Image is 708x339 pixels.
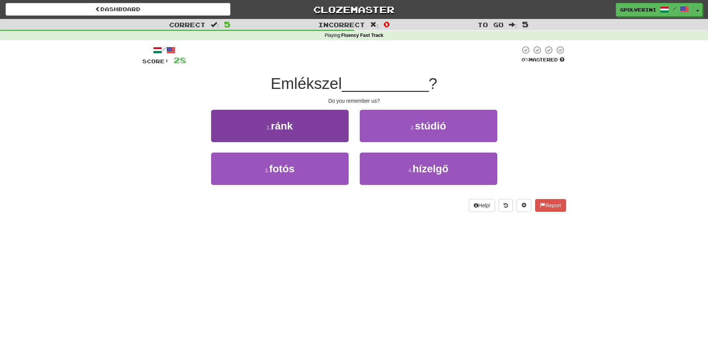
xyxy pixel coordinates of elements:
span: : [509,22,517,28]
strong: Fluency Fast Track [341,33,383,38]
div: Mastered [520,57,566,63]
span: 28 [174,55,186,65]
small: 4 . [408,167,413,173]
span: Emlékszel [271,75,342,92]
button: Help! [469,199,495,212]
a: Dashboard [6,3,230,16]
a: gpolverini / [616,3,693,16]
button: Round history (alt+y) [499,199,513,212]
div: / [142,45,186,55]
button: 3.fotós [211,153,349,185]
span: : [211,22,219,28]
span: 0 % [521,57,529,63]
span: fotós [269,163,294,175]
span: 0 [384,20,390,29]
span: 5 [224,20,230,29]
span: __________ [342,75,429,92]
span: : [370,22,378,28]
span: Correct [169,21,206,28]
span: Score: [142,58,169,64]
span: stúdió [415,120,446,132]
span: Incorrect [318,21,365,28]
a: Clozemaster [242,3,466,16]
span: hízelgő [413,163,448,175]
button: 2.stúdió [360,110,497,142]
span: 5 [522,20,528,29]
button: Report [535,199,566,212]
span: To go [478,21,504,28]
span: ránk [271,120,293,132]
span: / [673,6,676,11]
small: 1 . [266,125,271,131]
small: 3 . [265,167,269,173]
span: gpolverini [620,6,656,13]
button: 1.ránk [211,110,349,142]
span: ? [429,75,437,92]
div: Do you remember us? [142,97,566,105]
button: 4.hízelgő [360,153,497,185]
small: 2 . [411,125,415,131]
